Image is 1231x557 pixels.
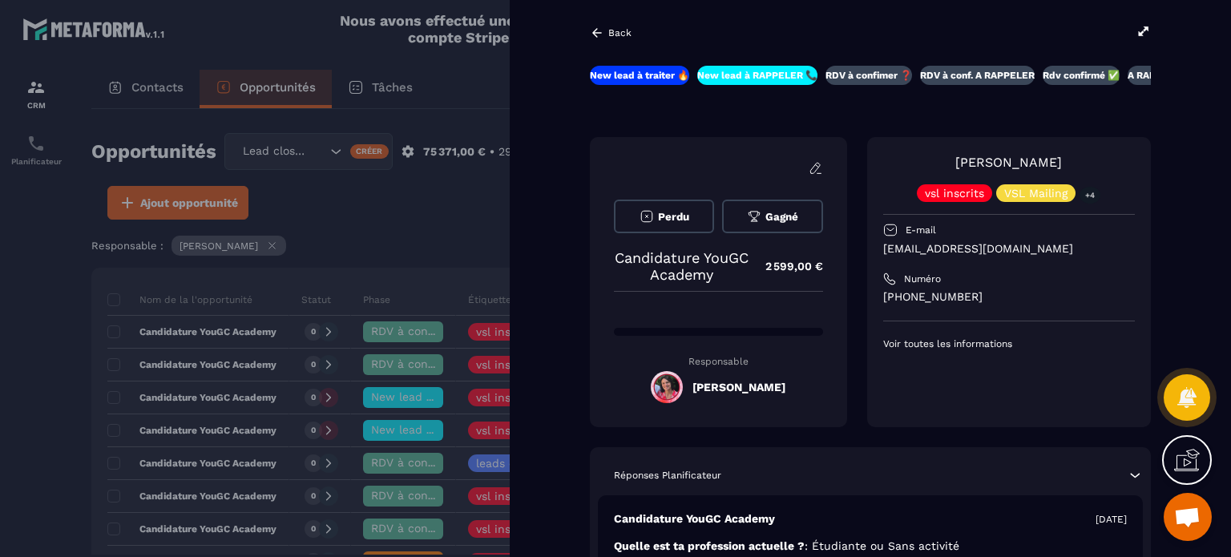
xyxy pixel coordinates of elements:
[883,337,1135,350] p: Voir toutes les informations
[925,188,984,199] p: vsl inscrits
[1004,188,1068,199] p: VSL Mailing
[765,211,798,223] span: Gagné
[920,69,1035,82] p: RDV à conf. A RAPPELER
[904,272,941,285] p: Numéro
[697,69,817,82] p: New lead à RAPPELER 📞
[749,251,823,282] p: 2 599,00 €
[1164,493,1212,541] div: Ouvrir le chat
[825,69,912,82] p: RDV à confimer ❓
[590,69,689,82] p: New lead à traiter 🔥
[608,27,632,38] p: Back
[614,200,714,233] button: Perdu
[692,381,785,394] h5: [PERSON_NAME]
[614,469,721,482] p: Réponses Planificateur
[1043,69,1120,82] p: Rdv confirmé ✅
[906,224,936,236] p: E-mail
[805,539,959,552] span: : Étudiante ou Sans activité
[1080,187,1100,204] p: +4
[614,249,749,283] p: Candidature YouGC Academy
[658,211,689,223] span: Perdu
[883,241,1135,256] p: [EMAIL_ADDRESS][DOMAIN_NAME]
[955,155,1062,170] a: [PERSON_NAME]
[1096,513,1127,526] p: [DATE]
[722,200,822,233] button: Gagné
[883,289,1135,305] p: [PHONE_NUMBER]
[614,356,823,367] p: Responsable
[614,511,775,527] p: Candidature YouGC Academy
[614,539,1127,554] p: Quelle est ta profession actuelle ?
